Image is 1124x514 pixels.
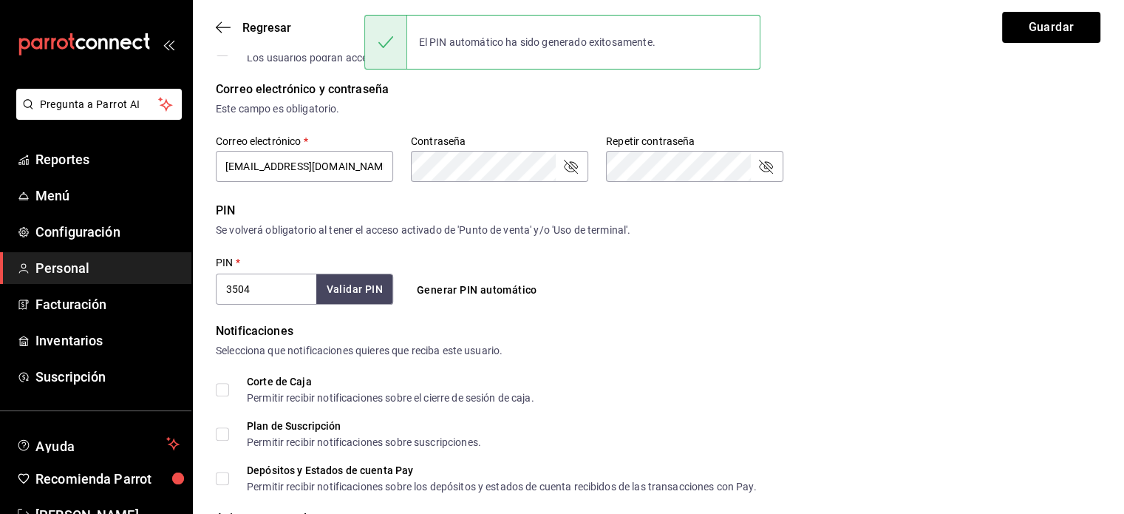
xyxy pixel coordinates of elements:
[407,26,667,58] div: El PIN automático ha sido generado exitosamente.
[247,481,757,492] div: Permitir recibir notificaciones sobre los depósitos y estados de cuenta recibidos de las transacc...
[216,81,1100,98] div: Correo electrónico y contraseña
[606,136,783,146] label: Repetir contraseña
[216,274,316,305] input: 3 a 6 dígitos
[316,274,393,305] button: Validar PIN
[35,331,180,351] span: Inventarios
[562,158,579,175] button: passwordField
[216,151,393,182] input: ejemplo@gmail.com
[40,97,159,112] span: Pregunta a Parrot AI
[247,465,757,476] div: Depósitos y Estados de cuenta Pay
[35,294,180,314] span: Facturación
[216,223,1100,238] div: Se volverá obligatorio al tener el acceso activado de 'Punto de venta' y/o 'Uso de terminal'.
[216,202,1100,220] div: PIN
[35,186,180,206] span: Menú
[216,136,393,146] label: Correo electrónico
[216,101,1100,117] div: Este campo es obligatorio.
[35,149,180,169] span: Reportes
[10,107,182,123] a: Pregunta a Parrot AI
[35,469,180,489] span: Recomienda Parrot
[247,437,481,447] div: Permitir recibir notificaciones sobre suscripciones.
[411,277,543,304] button: Generar PIN automático
[247,393,534,403] div: Permitir recibir notificaciones sobre el cierre de sesión de caja.
[216,343,1100,359] div: Selecciona que notificaciones quieres que reciba este usuario.
[242,21,291,35] span: Regresar
[35,222,180,242] span: Configuración
[247,376,534,387] div: Corte de Caja
[247,421,481,431] div: Plan de Suscripción
[35,258,180,278] span: Personal
[757,158,774,175] button: passwordField
[163,38,174,50] button: open_drawer_menu
[247,53,705,63] div: Los usuarios podrán acceder y utilizar la terminal para visualizar y procesar pagos de sus órdenes.
[1002,12,1100,43] button: Guardar
[411,136,588,146] label: Contraseña
[35,435,160,453] span: Ayuda
[216,21,291,35] button: Regresar
[16,89,182,120] button: Pregunta a Parrot AI
[216,257,240,268] label: PIN
[35,367,180,387] span: Suscripción
[216,322,1100,340] div: Notificaciones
